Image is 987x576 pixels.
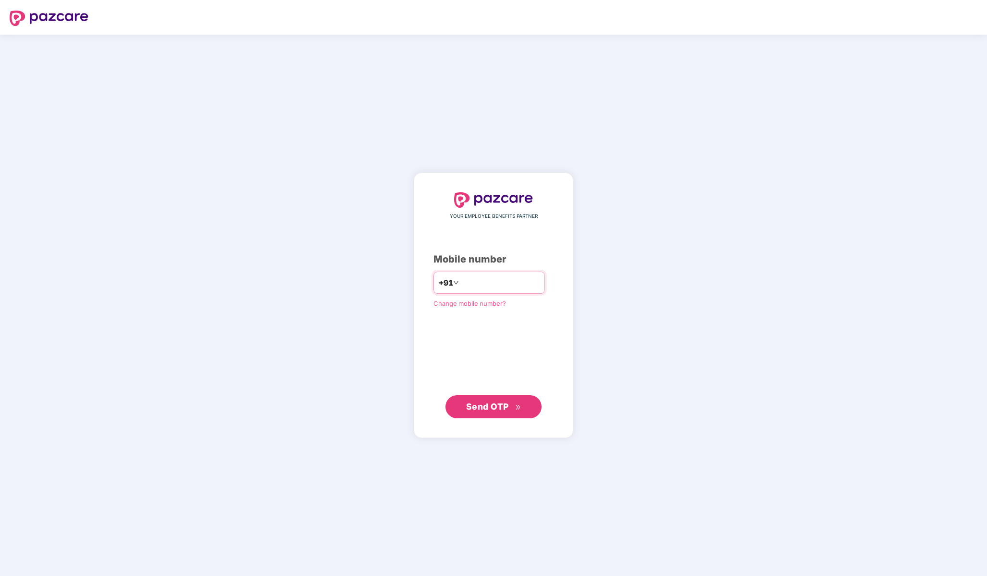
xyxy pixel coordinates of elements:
span: Send OTP [466,401,509,412]
div: Mobile number [433,252,554,267]
img: logo [10,11,88,26]
span: double-right [515,404,521,411]
a: Change mobile number? [433,300,506,307]
img: logo [454,192,533,208]
span: YOUR EMPLOYEE BENEFITS PARTNER [450,213,538,220]
span: down [453,280,459,286]
button: Send OTPdouble-right [445,395,542,418]
span: +91 [439,277,453,289]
